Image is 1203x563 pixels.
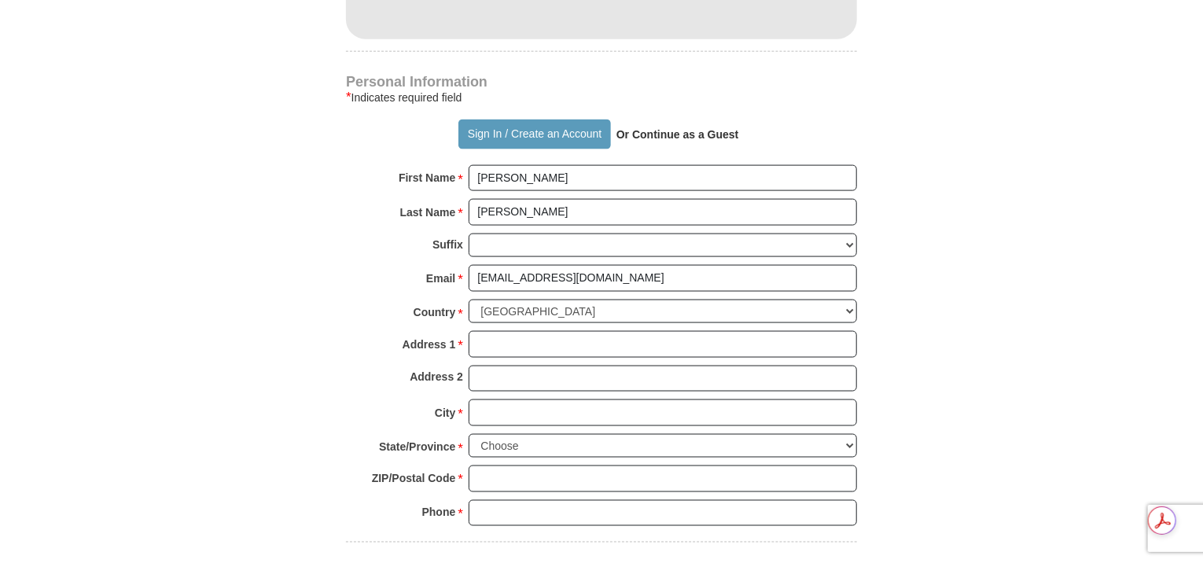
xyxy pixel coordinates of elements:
strong: Phone [422,502,456,524]
strong: City [435,402,455,424]
strong: Suffix [432,234,463,256]
strong: ZIP/Postal Code [372,468,456,490]
strong: State/Province [379,436,455,458]
div: Indicates required field [346,88,857,107]
strong: Address 2 [410,366,463,388]
strong: Or Continue as a Guest [616,128,739,141]
strong: First Name [399,167,455,189]
strong: Address 1 [403,333,456,355]
h4: Personal Information [346,75,857,88]
strong: Email [426,267,455,289]
button: Sign In / Create an Account [458,120,610,149]
strong: Last Name [400,201,456,223]
strong: Country [414,301,456,323]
